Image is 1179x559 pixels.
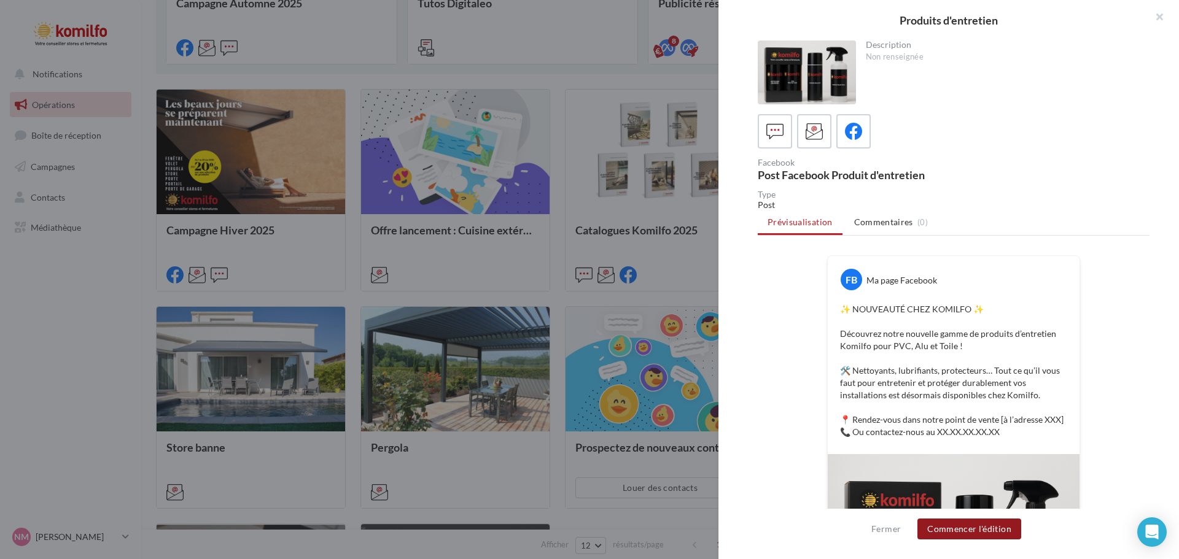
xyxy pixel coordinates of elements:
[1137,517,1167,547] div: Open Intercom Messenger
[738,15,1159,26] div: Produits d'entretien
[866,522,906,536] button: Fermer
[866,40,1140,49] div: Description
[917,519,1021,539] button: Commencer l'édition
[866,52,1140,63] div: Non renseignée
[758,169,949,180] div: Post Facebook Produit d'entretien
[758,199,1150,211] div: Post
[840,303,1067,438] p: ✨ NOUVEAUTÉ CHEZ KOMILFO ✨ Découvrez notre nouvelle gamme de produits d’entretien Komilfo pour PV...
[841,269,862,290] div: FB
[758,190,1150,199] div: Type
[866,274,937,287] div: Ma page Facebook
[854,216,913,228] span: Commentaires
[917,217,928,227] span: (0)
[758,158,949,167] div: Facebook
